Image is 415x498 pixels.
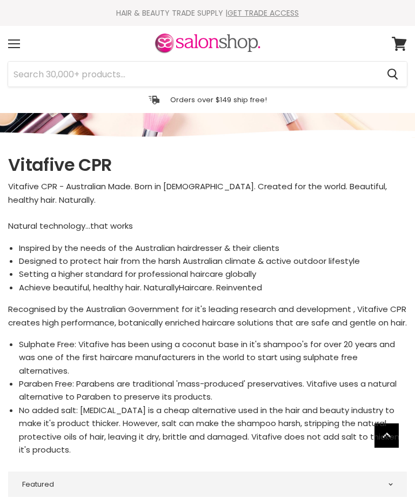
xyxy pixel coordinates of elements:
[8,62,378,87] input: Search
[227,8,299,18] a: GET TRADE ACCESS
[378,62,407,87] button: Search
[19,242,407,255] li: Inspired by the needs of the Australian hairdresser & their clients
[19,377,407,404] li: Paraben Free: Parabens are traditional 'mass-produced' preservatives. Vitafive uses a natural alt...
[8,61,407,87] form: Product
[19,338,407,377] li: Sulphate Free: Vitafive has been using a coconut base in it's shampoo's for over 20 years and was...
[170,95,267,104] p: Orders over $149 ship free!
[8,180,407,456] div: Vitafive CPR - Australian Made. Born in [DEMOGRAPHIC_DATA]. Created for the world. Beautiful, hea...
[8,154,407,176] h1: Vitafive CPR
[19,281,407,294] li: Achieve beautiful, healthy hair. NaturallyHaircare. Reinvented
[19,404,407,457] li: No added salt: [MEDICAL_DATA] is a cheap alternative used in the hair and beauty industry to make...
[19,255,407,268] li: Designed to protect hair from the harsh Australian climate & active outdoor lifestyle
[19,268,407,281] li: Setting a higher standard for professional haircare globally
